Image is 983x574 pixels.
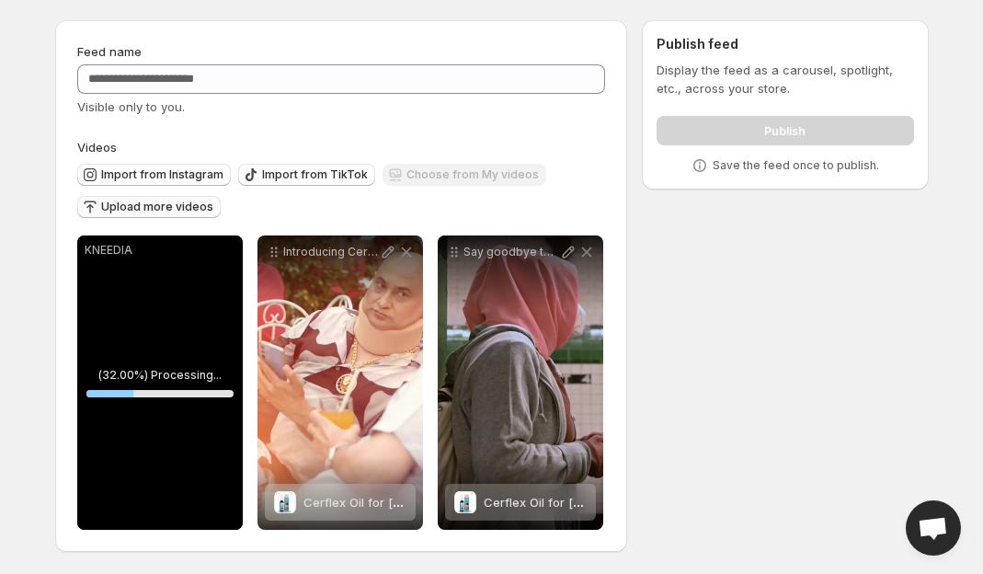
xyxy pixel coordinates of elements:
p: Display the feed as a carousel, spotlight, etc., across your store. [657,61,913,98]
p: Introducing Cerflex Oil by Alita Nutraceuticals ideally curated for [MEDICAL_DATA] painrelief [283,245,379,259]
button: Upload more videos [77,196,221,218]
div: Introducing Cerflex Oil by Alita Nutraceuticals ideally curated for [MEDICAL_DATA] painreliefCerf... [257,235,423,530]
div: Open chat [906,500,961,556]
h2: Publish feed [657,35,913,53]
span: Upload more videos [101,200,213,214]
button: Import from Instagram [77,164,231,186]
span: Import from Instagram [101,167,223,182]
span: Feed name [77,44,142,59]
button: Import from TikTok [238,164,375,186]
img: Cerflex Oil for Cervical Spondylosis | Ayurvedic Neck Pain Relief Oil | Fast-Acting Herbal Formul... [275,491,293,513]
div: KNEEDIA(32.00%) Processing...32% [77,235,243,530]
p: Save the feed once to publish. [713,158,879,173]
span: Videos [77,140,117,155]
span: Import from TikTok [262,167,368,182]
img: Cerflex Oil for Cervical Spondylosis | Ayurvedic Neck Pain Relief Oil | Fast-Acting Herbal Formul... [455,491,474,513]
p: Say goodbye to discomfort with Cerflex Oilyour natural solution Alitanutraceuticals cerflexoil [463,245,559,259]
span: Visible only to you. [77,99,185,114]
div: Say goodbye to discomfort with Cerflex Oilyour natural solution Alitanutraceuticals cerflexoilCer... [438,235,603,530]
p: KNEEDIA [85,243,235,258]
